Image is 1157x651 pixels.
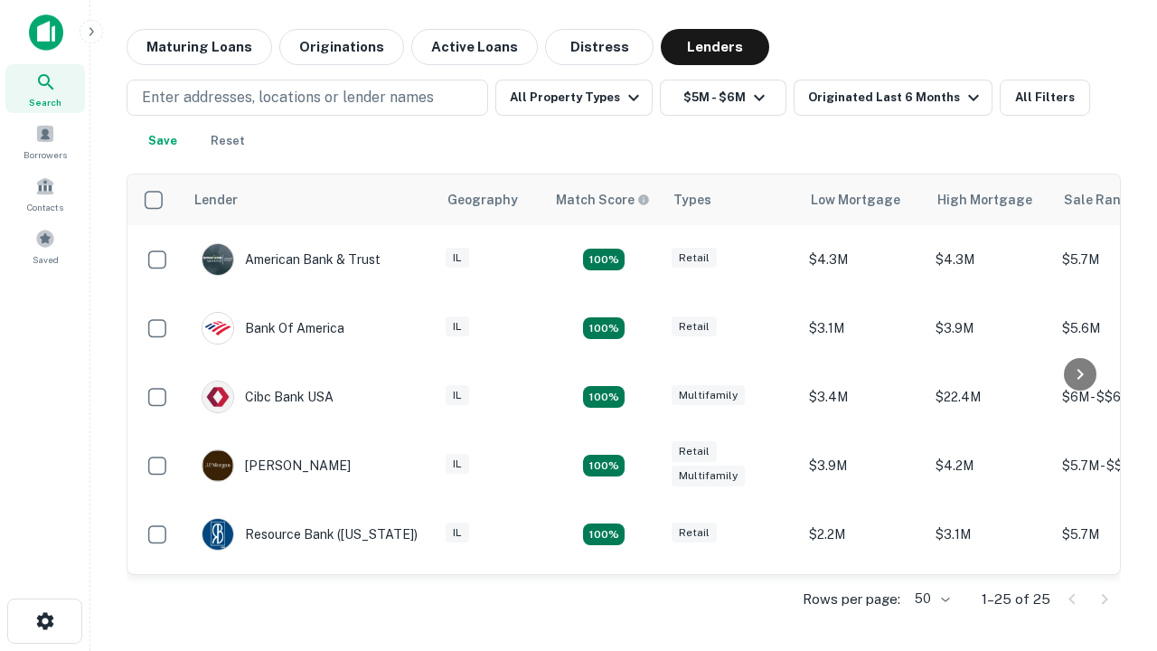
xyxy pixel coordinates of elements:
td: $2.2M [800,500,927,569]
td: $22.4M [927,363,1053,431]
div: IL [446,316,469,337]
img: picture [202,244,233,275]
td: $3.9M [800,431,927,500]
div: Matching Properties: 7, hasApolloMatch: undefined [583,249,625,270]
th: Low Mortgage [800,175,927,225]
td: $4M [927,569,1053,637]
div: Matching Properties: 4, hasApolloMatch: undefined [583,317,625,339]
td: $4.3M [800,225,927,294]
td: $3.9M [927,294,1053,363]
button: Distress [545,29,654,65]
h6: Match Score [556,190,646,210]
iframe: Chat Widget [1067,448,1157,535]
th: Capitalize uses an advanced AI algorithm to match your search with the best lender. The match sco... [545,175,663,225]
button: $5M - $6M [660,80,786,116]
div: Multifamily [672,466,745,486]
a: Contacts [5,169,85,218]
a: Saved [5,222,85,270]
div: Retail [672,523,717,543]
th: Geography [437,175,545,225]
div: Retail [672,316,717,337]
div: Retail [672,441,717,462]
div: Matching Properties: 4, hasApolloMatch: undefined [583,524,625,545]
button: All Property Types [495,80,653,116]
button: Maturing Loans [127,29,272,65]
div: Types [673,189,711,211]
span: Borrowers [24,147,67,162]
div: Multifamily [672,385,745,406]
div: Matching Properties: 4, hasApolloMatch: undefined [583,386,625,408]
img: picture [202,519,233,550]
button: All Filters [1000,80,1090,116]
p: Rows per page: [803,589,900,610]
p: Enter addresses, locations or lender names [142,87,434,108]
div: IL [446,454,469,475]
p: 1–25 of 25 [982,589,1050,610]
div: 50 [908,586,953,612]
button: Active Loans [411,29,538,65]
span: Contacts [27,200,63,214]
a: Search [5,64,85,113]
button: Enter addresses, locations or lender names [127,80,488,116]
div: IL [446,248,469,269]
div: Originated Last 6 Months [808,87,984,108]
div: Matching Properties: 4, hasApolloMatch: undefined [583,455,625,476]
th: High Mortgage [927,175,1053,225]
td: $3.4M [800,363,927,431]
button: Originated Last 6 Months [794,80,992,116]
td: $3.1M [800,294,927,363]
div: Resource Bank ([US_STATE]) [202,518,418,551]
td: $3.1M [927,500,1053,569]
th: Types [663,175,800,225]
button: Save your search to get updates of matches that match your search criteria. [134,123,192,159]
th: Lender [183,175,437,225]
button: Lenders [661,29,769,65]
div: Cibc Bank USA [202,381,334,413]
img: picture [202,450,233,481]
div: Capitalize uses an advanced AI algorithm to match your search with the best lender. The match sco... [556,190,650,210]
div: Geography [447,189,518,211]
div: Lender [194,189,238,211]
img: picture [202,382,233,412]
span: Saved [33,252,59,267]
td: $4.3M [927,225,1053,294]
div: Low Mortgage [811,189,900,211]
td: $4M [800,569,927,637]
img: picture [202,313,233,344]
div: [PERSON_NAME] [202,449,351,482]
div: IL [446,523,469,543]
a: Borrowers [5,117,85,165]
div: American Bank & Trust [202,243,381,276]
button: Reset [199,123,257,159]
button: Originations [279,29,404,65]
div: Bank Of America [202,312,344,344]
div: IL [446,385,469,406]
img: capitalize-icon.png [29,14,63,51]
div: Retail [672,248,717,269]
td: $4.2M [927,431,1053,500]
span: Search [29,95,61,109]
div: High Mortgage [937,189,1032,211]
